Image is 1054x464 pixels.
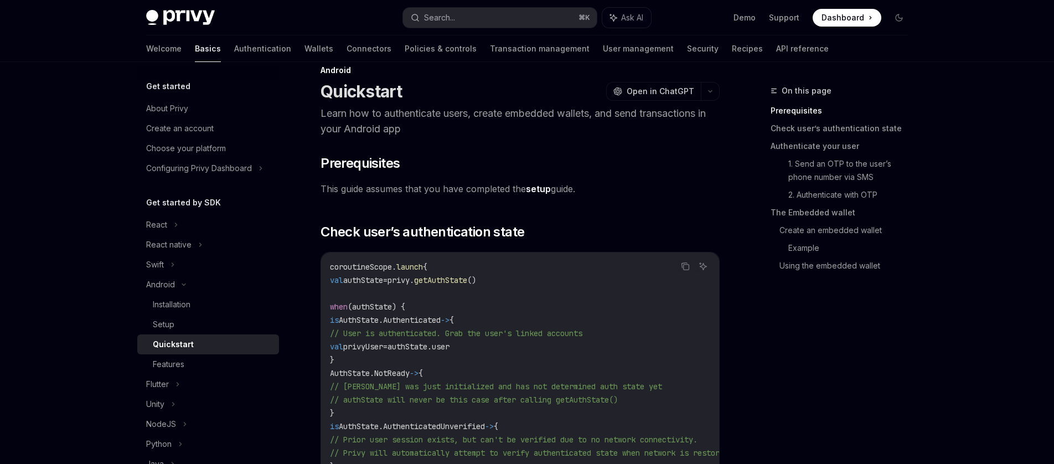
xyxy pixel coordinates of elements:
a: About Privy [137,99,279,118]
span: authState [343,275,383,285]
span: privyUser [343,342,383,352]
button: Toggle dark mode [890,9,908,27]
div: React [146,218,167,231]
a: Authenticate your user [771,137,917,155]
a: 1. Send an OTP to the user’s phone number via SMS [788,155,917,186]
span: = [383,275,387,285]
div: About Privy [146,102,188,115]
button: Open in ChatGPT [606,82,701,101]
span: { [418,368,423,378]
p: Learn how to authenticate users, create embedded wallets, and send transactions in your Android app [321,106,720,137]
span: On this page [782,84,831,97]
span: AuthState.NotReady [330,368,410,378]
div: Python [146,437,172,451]
div: NodeJS [146,417,176,431]
a: Wallets [304,35,333,62]
h5: Get started [146,80,190,93]
a: Authentication [234,35,291,62]
a: Basics [195,35,221,62]
div: Features [153,358,184,371]
span: Ask AI [621,12,643,23]
span: () [467,275,476,285]
span: // Prior user session exists, but can't be verified due to no network connectivity. [330,435,697,445]
img: dark logo [146,10,215,25]
span: } [330,355,334,365]
span: -> [485,421,494,431]
span: // authState will never be this case after calling getAuthState() [330,395,618,405]
span: (authState) { [348,302,405,312]
div: Flutter [146,378,169,391]
h5: Get started by SDK [146,196,221,209]
a: Create an account [137,118,279,138]
span: privy. [387,275,414,285]
div: Android [146,278,175,291]
span: launch [396,262,423,272]
a: Quickstart [137,334,279,354]
div: Setup [153,318,174,331]
span: = [383,342,387,352]
a: Welcome [146,35,182,62]
span: AuthState.Authenticated [339,315,441,325]
div: Choose your platform [146,142,226,155]
a: setup [526,183,551,195]
span: Prerequisites [321,154,400,172]
span: AuthState.AuthenticatedUnverified [339,421,485,431]
span: is [330,421,339,431]
span: val [330,342,343,352]
span: ⌘ K [578,13,590,22]
span: Check user’s authentication state [321,223,524,241]
a: Check user’s authentication state [771,120,917,137]
span: // [PERSON_NAME] was just initialized and has not determined auth state yet [330,381,662,391]
div: Android [321,65,720,76]
div: Quickstart [153,338,194,351]
h1: Quickstart [321,81,402,101]
a: Policies & controls [405,35,477,62]
div: Swift [146,258,164,271]
a: Choose your platform [137,138,279,158]
button: Search...⌘K [403,8,597,28]
a: Installation [137,295,279,315]
a: Prerequisites [771,102,917,120]
a: Features [137,354,279,374]
div: Create an account [146,122,214,135]
a: Transaction management [490,35,590,62]
span: // Privy will automatically attempt to verify authenticated state when network is restored. [330,448,733,458]
a: Security [687,35,719,62]
button: Ask AI [602,8,651,28]
span: val [330,275,343,285]
button: Copy the contents from the code block [678,259,693,274]
button: Ask AI [696,259,710,274]
a: API reference [776,35,829,62]
span: { [449,315,454,325]
a: Using the embedded wallet [779,257,917,275]
a: Demo [733,12,756,23]
span: -> [410,368,418,378]
a: 2. Authenticate with OTP [788,186,917,204]
span: is [330,315,339,325]
span: } [330,408,334,418]
span: coroutineScope. [330,262,396,272]
a: Create an embedded wallet [779,221,917,239]
span: when [330,302,348,312]
a: Dashboard [813,9,881,27]
span: Open in ChatGPT [627,86,694,97]
span: { [423,262,427,272]
span: authState.user [387,342,449,352]
div: Unity [146,398,164,411]
span: This guide assumes that you have completed the guide. [321,181,720,197]
div: Configuring Privy Dashboard [146,162,252,175]
a: Setup [137,315,279,334]
span: Dashboard [821,12,864,23]
a: Recipes [732,35,763,62]
span: getAuthState [414,275,467,285]
div: Installation [153,298,190,311]
a: Example [788,239,917,257]
span: // User is authenticated. Grab the user's linked accounts [330,328,582,338]
a: Support [769,12,799,23]
span: -> [441,315,449,325]
div: React native [146,238,192,251]
div: Search... [424,11,455,24]
a: Connectors [347,35,391,62]
span: { [494,421,498,431]
a: User management [603,35,674,62]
